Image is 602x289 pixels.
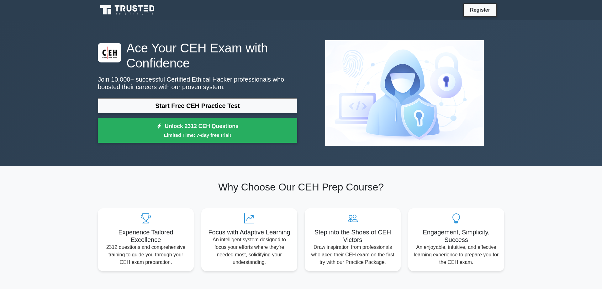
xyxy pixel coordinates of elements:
small: Limited Time: 7-day free trial! [106,131,289,139]
a: Start Free CEH Practice Test [98,98,297,113]
h5: Experience Tailored Excellence [103,228,189,244]
p: Draw inspiration from professionals who aced their CEH exam on the first try with our Practice Pa... [310,244,396,266]
a: Unlock 2312 CEH QuestionsLimited Time: 7-day free trial! [98,118,297,143]
p: 2312 questions and comprehensive training to guide you through your CEH exam preparation. [103,244,189,266]
h1: Ace Your CEH Exam with Confidence [98,40,297,71]
h5: Engagement, Simplicity, Success [413,228,499,244]
p: An intelligent system designed to focus your efforts where they're needed most, solidifying your ... [206,236,292,266]
a: Register [466,6,494,14]
h2: Why Choose Our CEH Prep Course? [98,181,504,193]
p: Join 10,000+ successful Certified Ethical Hacker professionals who boosted their careers with our... [98,76,297,91]
p: An enjoyable, intuitive, and effective learning experience to prepare you for the CEH exam. [413,244,499,266]
h5: Focus with Adaptive Learning [206,228,292,236]
img: Certified Ethical Hacker Preview [320,35,489,151]
h5: Step into the Shoes of CEH Victors [310,228,396,244]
